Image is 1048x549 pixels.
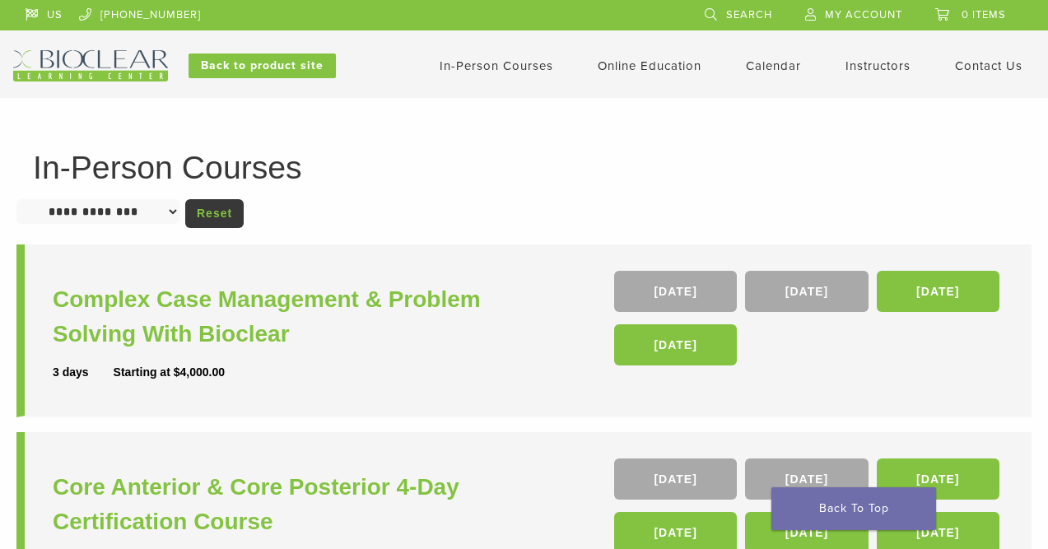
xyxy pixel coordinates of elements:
[877,458,999,500] a: [DATE]
[614,271,737,312] a: [DATE]
[114,364,225,381] div: Starting at $4,000.00
[771,487,936,530] a: Back To Top
[614,324,737,365] a: [DATE]
[185,199,244,228] a: Reset
[53,364,114,381] div: 3 days
[13,50,168,81] img: Bioclear
[53,470,529,539] a: Core Anterior & Core Posterior 4-Day Certification Course
[614,458,737,500] a: [DATE]
[746,58,801,73] a: Calendar
[745,271,868,312] a: [DATE]
[955,58,1022,73] a: Contact Us
[189,54,336,78] a: Back to product site
[614,271,1004,374] div: , , ,
[962,8,1006,21] span: 0 items
[598,58,701,73] a: Online Education
[33,151,1015,184] h1: In-Person Courses
[745,458,868,500] a: [DATE]
[53,282,529,351] a: Complex Case Management & Problem Solving With Bioclear
[825,8,902,21] span: My Account
[845,58,911,73] a: Instructors
[440,58,553,73] a: In-Person Courses
[726,8,772,21] span: Search
[877,271,999,312] a: [DATE]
